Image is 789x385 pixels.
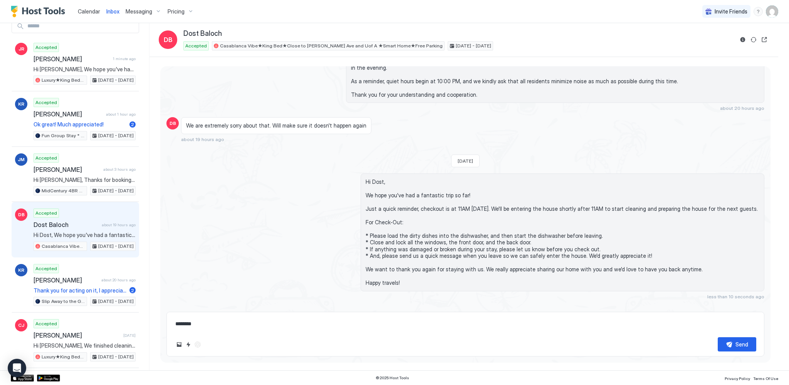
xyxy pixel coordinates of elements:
[34,221,99,229] span: Dost Baloch
[106,7,119,15] a: Inbox
[131,287,134,293] span: 2
[456,42,491,49] span: [DATE] - [DATE]
[18,45,24,52] span: JR
[220,42,443,49] span: Casablanca Vibe★King Bed★Close to [PERSON_NAME] Ave and Uof A ★Smart Home★Free Parking
[186,122,366,129] span: We are extremely sorry about that. Will make sure it doesn't happen again
[35,155,57,161] span: Accepted
[181,136,224,142] span: about 19 hours ago
[376,375,409,380] span: © 2025 Host Tools
[170,120,176,127] span: DB
[34,110,103,118] span: [PERSON_NAME]
[749,35,758,44] button: Sync reservation
[106,8,119,15] span: Inbox
[113,56,136,61] span: 1 minute ago
[18,156,25,163] span: JM
[703,306,755,314] div: Scheduled Messages
[18,267,24,274] span: KR
[11,375,34,382] a: App Store
[98,353,134,360] span: [DATE] - [DATE]
[8,359,26,377] div: Open Intercom Messenger
[34,276,98,284] span: [PERSON_NAME]
[715,8,747,15] span: Invite Friends
[34,121,126,128] span: Ok great! Much appreciated!
[735,340,748,348] div: Send
[11,6,69,17] a: Host Tools Logo
[725,374,750,382] a: Privacy Policy
[185,42,207,49] span: Accepted
[42,243,85,250] span: Casablanca Vibe★King Bed★Close to [PERSON_NAME] Ave and Uof A ★Smart Home★Free Parking
[18,211,25,218] span: DB
[34,177,136,183] span: Hi [PERSON_NAME], Thanks for booking our place. I'll send you more details including check-in ins...
[35,99,57,106] span: Accepted
[753,374,778,382] a: Terms Of Use
[34,232,136,239] span: Hi Dost, We hope you've had a fantastic trip so far! Just a quick reminder, checkout is at 11AM [...
[42,77,85,84] span: Luxury★King Beds ★[PERSON_NAME] Ave ★Smart Home ★Free Parking
[164,35,173,44] span: DB
[35,265,57,272] span: Accepted
[753,376,778,381] span: Terms Of Use
[126,8,152,15] span: Messaging
[103,167,136,172] span: about 3 hours ago
[707,294,764,299] span: less than 10 seconds ago
[175,340,184,349] button: Upload image
[42,132,85,139] span: Fun Group Stay * A/C * 5Mins to WEM * King Bed * Sleep16 * Crib*
[168,8,185,15] span: Pricing
[24,20,139,33] input: Input Field
[98,132,134,139] span: [DATE] - [DATE]
[184,340,193,349] button: Quick reply
[98,77,134,84] span: [DATE] - [DATE]
[98,243,134,250] span: [DATE] - [DATE]
[738,35,747,44] button: Reservation information
[35,44,57,51] span: Accepted
[98,298,134,305] span: [DATE] - [DATE]
[718,337,756,351] button: Send
[18,101,24,108] span: KR
[693,304,764,315] button: Scheduled Messages
[42,187,85,194] span: MidCentury 4BR Home |NearWEM|Baby&Kid friendly|A/C
[101,277,136,282] span: about 20 hours ago
[766,5,778,18] div: User profile
[754,7,763,16] div: menu
[725,376,750,381] span: Privacy Policy
[78,7,100,15] a: Calendar
[720,105,764,111] span: about 20 hours ago
[34,331,120,339] span: [PERSON_NAME]
[351,44,759,98] span: Dear Dost, I hope this message finds you well. I would like to kindly inform you that my guest up...
[760,35,769,44] button: Open reservation
[35,320,57,327] span: Accepted
[183,29,222,38] span: Dost Baloch
[18,322,24,329] span: CJ
[34,66,136,73] span: Hi [PERSON_NAME], We hope you've had a fantastic trip so far! Just a quick reminder, checkout is ...
[131,121,134,127] span: 2
[42,298,85,305] span: Slip Away to the Galaxy ♥ 10min to DT & UoA ♥ Baby Friendly ♥ Free Parking
[123,333,136,338] span: [DATE]
[78,8,100,15] span: Calendar
[458,158,473,164] span: [DATE]
[42,353,85,360] span: Luxury★King Beds ★[PERSON_NAME] Ave ★Smart Home ★Free Parking
[102,222,136,227] span: about 19 hours ago
[34,342,136,349] span: Hi [PERSON_NAME], We finished cleaning the house and everything looks great! We really appreciate...
[34,287,126,294] span: Thank you for acting on it, I appreciate it. Again, my apologies for the late night message
[98,187,134,194] span: [DATE] - [DATE]
[35,210,57,217] span: Accepted
[34,55,110,63] span: [PERSON_NAME]
[37,375,60,382] a: Google Play Store
[106,112,136,117] span: about 1 hour ago
[34,166,100,173] span: [PERSON_NAME]
[366,178,759,286] span: Hi Dost, We hope you've had a fantastic trip so far! Just a quick reminder, checkout is at 11AM [...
